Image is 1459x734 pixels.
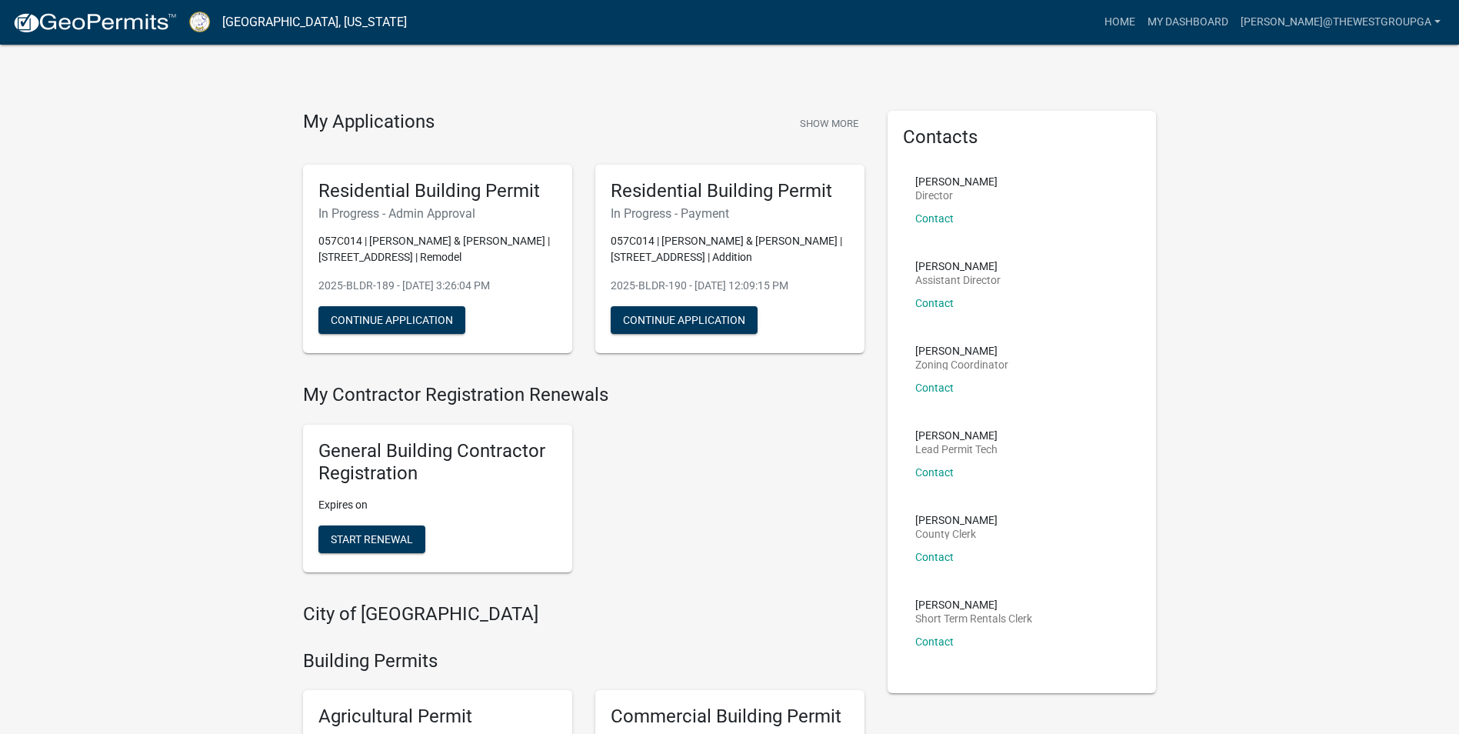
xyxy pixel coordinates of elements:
h4: City of [GEOGRAPHIC_DATA] [303,603,864,626]
h5: Commercial Building Permit [611,706,849,728]
p: Director [915,190,998,201]
a: Contact [915,466,954,479]
h5: General Building Contractor Registration [318,440,557,485]
h5: Residential Building Permit [318,180,557,202]
p: [PERSON_NAME] [915,176,998,187]
h6: In Progress - Admin Approval [318,206,557,221]
button: Start Renewal [318,525,425,553]
h4: My Applications [303,111,435,134]
p: [PERSON_NAME] [915,430,998,441]
p: 057C014 | [PERSON_NAME] & [PERSON_NAME] | [STREET_ADDRESS] | Addition [611,233,849,265]
p: Lead Permit Tech [915,444,998,455]
h4: My Contractor Registration Renewals [303,384,864,406]
a: Contact [915,382,954,394]
p: Assistant Director [915,275,1001,285]
a: Home [1098,8,1141,37]
h5: Contacts [903,126,1141,148]
a: Contact [915,551,954,563]
p: 2025-BLDR-190 - [DATE] 12:09:15 PM [611,278,849,294]
p: Short Term Rentals Clerk [915,613,1032,624]
p: Expires on [318,497,557,513]
p: [PERSON_NAME] [915,515,998,525]
p: [PERSON_NAME] [915,345,1008,356]
p: Zoning Coordinator [915,359,1008,370]
h6: In Progress - Payment [611,206,849,221]
span: Start Renewal [331,532,413,545]
a: [GEOGRAPHIC_DATA], [US_STATE] [222,9,407,35]
wm-registration-list-section: My Contractor Registration Renewals [303,384,864,584]
a: My Dashboard [1141,8,1234,37]
a: Contact [915,636,954,648]
p: County Clerk [915,529,998,539]
a: Contact [915,212,954,225]
p: [PERSON_NAME] [915,261,1001,272]
button: Show More [794,111,864,136]
h5: Agricultural Permit [318,706,557,728]
img: Putnam County, Georgia [189,12,210,32]
button: Continue Application [611,306,758,334]
h4: Building Permits [303,650,864,672]
p: 2025-BLDR-189 - [DATE] 3:26:04 PM [318,278,557,294]
p: 057C014 | [PERSON_NAME] & [PERSON_NAME] | [STREET_ADDRESS] | Remodel [318,233,557,265]
a: [PERSON_NAME]@thewestgroupga [1234,8,1447,37]
button: Continue Application [318,306,465,334]
p: [PERSON_NAME] [915,599,1032,610]
h5: Residential Building Permit [611,180,849,202]
a: Contact [915,297,954,309]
